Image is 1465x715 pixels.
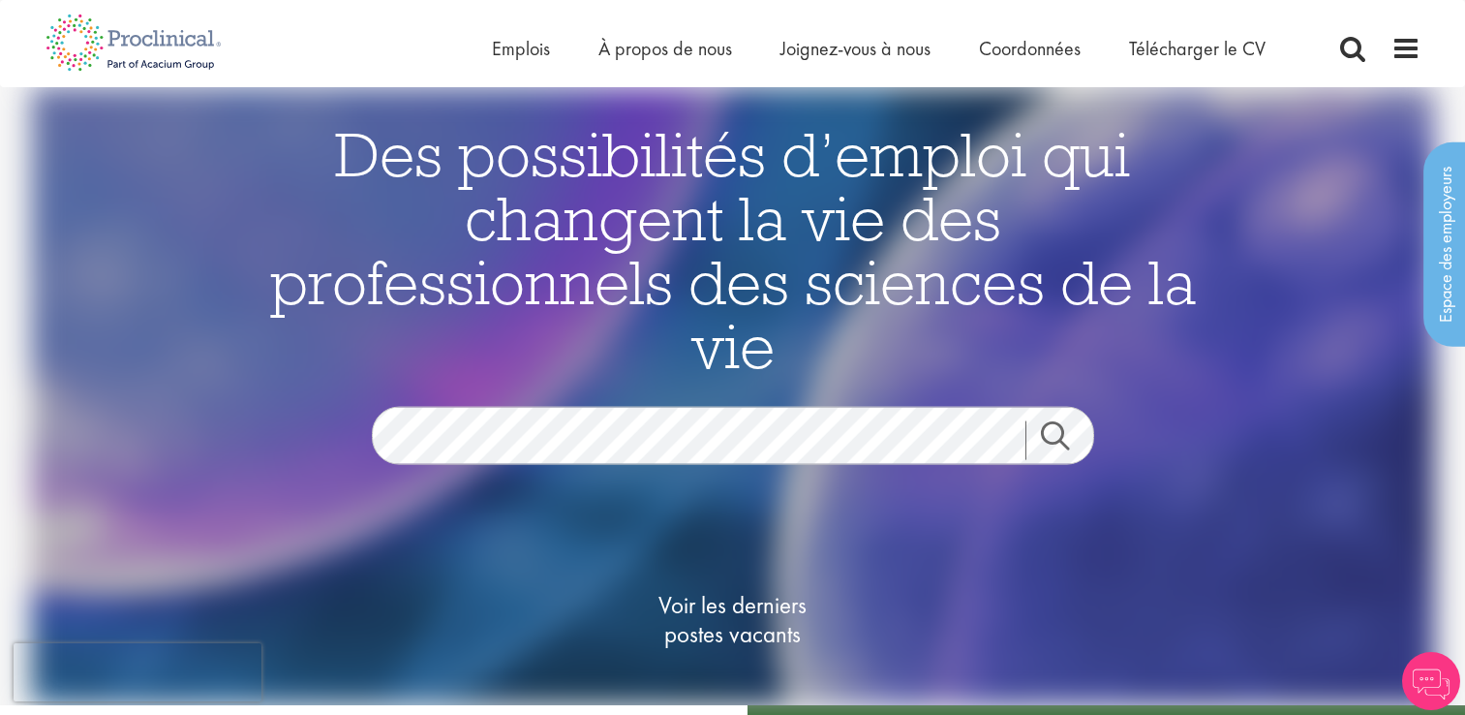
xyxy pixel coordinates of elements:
[636,590,830,648] span: Voir les derniers postes vacants
[31,87,1435,705] img: Domicile du candidat
[979,36,1081,61] a: Coordonnées
[598,36,732,61] a: À propos de nous
[1025,420,1109,459] a: Bouton Soumettre la recherche d’emploi
[1402,652,1460,710] img: Chatbot
[1129,36,1266,61] a: Télécharger le CV
[14,643,261,701] iframe: reCAPTCHA
[270,114,1196,384] span: Des possibilités d’emploi qui changent la vie des professionnels des sciences de la vie
[780,36,931,61] a: Joignez-vous à nous
[492,36,550,61] a: Emplois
